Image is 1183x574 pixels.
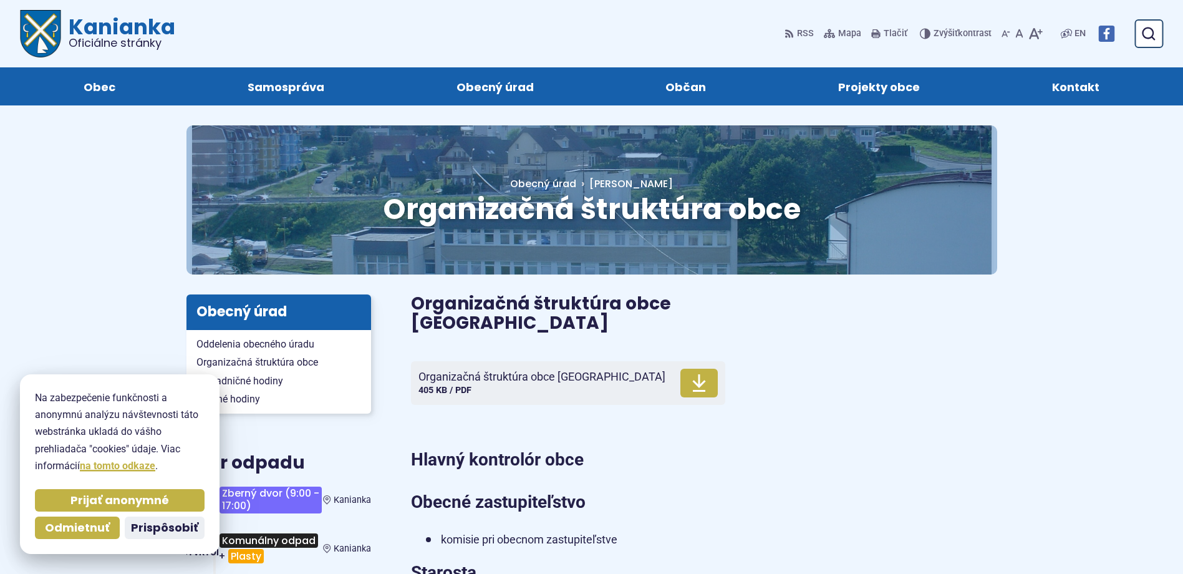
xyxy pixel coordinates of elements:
[1098,26,1114,42] img: Prejsť na Facebook stránku
[220,487,322,513] span: Zberný dvor (9:00 - 17:00)
[20,10,61,57] img: Prejsť na domovskú stránku
[785,67,973,105] a: Projekty obce
[797,26,814,41] span: RSS
[884,29,907,39] span: Tlačiť
[70,494,169,508] span: Prijať anonymné
[131,521,198,535] span: Prispôsobiť
[80,460,155,472] a: na tomto odkaze
[418,385,471,396] span: 405 KB / PDF
[426,530,854,550] li: komisie pri obecnom zastupiteľstve
[186,528,371,568] a: Komunálny odpad+Plasty Kanianka [DATE] štvrtok
[1052,67,1099,105] span: Kontakt
[186,335,371,354] a: Oddelenia obecného úradu
[45,521,110,535] span: Odmietnuť
[220,533,318,548] span: Komunálny odpad
[403,67,587,105] a: Obecný úrad
[196,353,361,372] span: Organizačná štruktúra obce
[35,489,205,512] button: Prijať anonymné
[418,371,665,383] span: Organizačná štruktúra obce [GEOGRAPHIC_DATA]
[228,549,264,563] span: Plasty
[665,67,706,105] span: Občan
[411,492,586,512] strong: Obecné zastupiteľstvo
[1072,26,1088,41] a: EN
[186,294,371,329] h3: Obecný úrad
[383,189,801,229] span: Organizačná štruktúra obce
[510,177,576,191] a: Obecný úrad
[334,543,371,554] span: Kanianka
[334,495,371,505] span: Kanianka
[456,67,534,105] span: Obecný úrad
[785,21,816,47] a: RSS
[125,517,205,539] button: Prispôsobiť
[84,67,115,105] span: Obec
[1013,21,1026,47] button: Nastaviť pôvodnú veľkosť písma
[30,67,169,105] a: Obec
[934,28,958,39] span: Zvýšiť
[411,449,584,470] strong: Hlavný kontrolór obce
[186,454,371,473] h3: Zber odpadu
[196,335,361,354] span: Oddelenia obecného úradu
[838,26,861,41] span: Mapa
[934,29,992,39] span: kontrast
[999,21,1013,47] button: Zmenšiť veľkosť písma
[589,177,673,191] span: [PERSON_NAME]
[69,37,175,49] span: Oficiálne stránky
[998,67,1153,105] a: Kontakt
[576,177,673,191] a: [PERSON_NAME]
[411,361,725,405] a: Organizačná štruktúra obce [GEOGRAPHIC_DATA]405 KB / PDF
[186,390,371,409] a: Úradné hodiny
[186,353,371,372] a: Organizačná štruktúra obce
[196,390,361,409] span: Úradné hodiny
[35,389,205,474] p: Na zabezpečenie funkčnosti a anonymnú analýzu návštevnosti táto webstránka ukladá do vášho prehli...
[61,16,175,49] span: Kanianka
[920,21,994,47] button: Zvýšiťkontrast
[218,528,323,568] h3: +
[838,67,920,105] span: Projekty obce
[196,372,361,391] span: Pokladničné hodiny
[612,67,760,105] a: Občan
[411,291,671,335] span: Organizačná štruktúra obce [GEOGRAPHIC_DATA]
[821,21,864,47] a: Mapa
[20,10,175,57] a: Logo Kanianka, prejsť na domovskú stránku.
[35,517,120,539] button: Odmietnuť
[248,67,324,105] span: Samospráva
[194,67,378,105] a: Samospráva
[1026,21,1045,47] button: Zväčšiť veľkosť písma
[186,482,371,518] a: Zberný dvor (9:00 - 17:00) Kanianka [DATE] Zajtra
[186,372,371,391] a: Pokladničné hodiny
[1074,26,1086,41] span: EN
[869,21,910,47] button: Tlačiť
